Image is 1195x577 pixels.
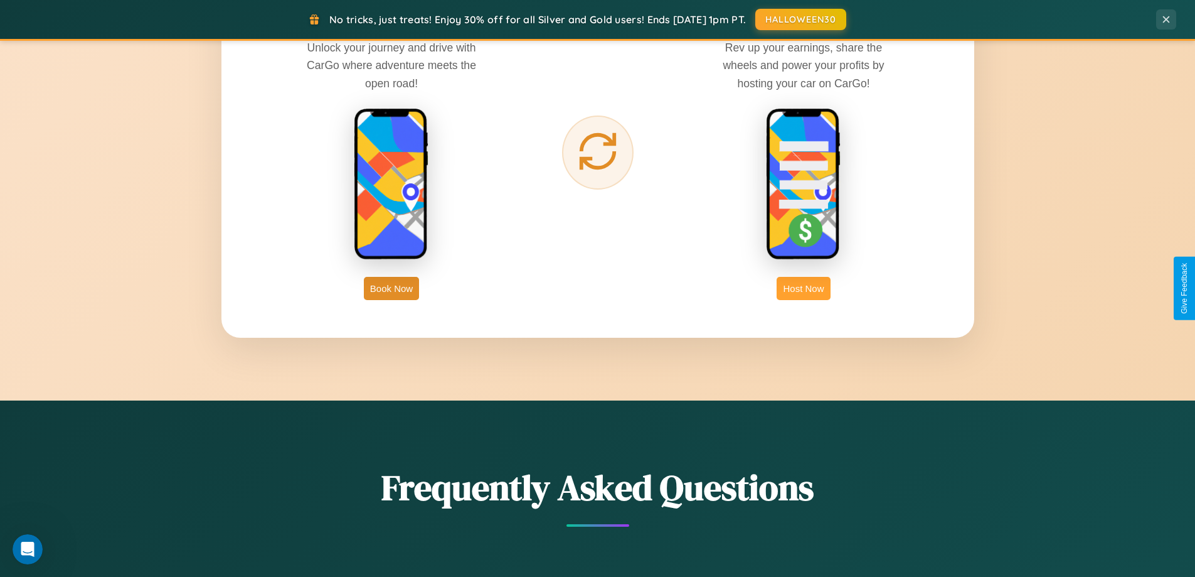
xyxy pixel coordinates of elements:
[755,9,846,30] button: HALLOWEEN30
[1180,263,1189,314] div: Give Feedback
[766,108,841,261] img: host phone
[777,277,830,300] button: Host Now
[297,39,486,92] p: Unlock your journey and drive with CarGo where adventure meets the open road!
[13,534,43,564] iframe: Intercom live chat
[364,277,419,300] button: Book Now
[329,13,746,26] span: No tricks, just treats! Enjoy 30% off for all Silver and Gold users! Ends [DATE] 1pm PT.
[709,39,898,92] p: Rev up your earnings, share the wheels and power your profits by hosting your car on CarGo!
[354,108,429,261] img: rent phone
[221,463,974,512] h2: Frequently Asked Questions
